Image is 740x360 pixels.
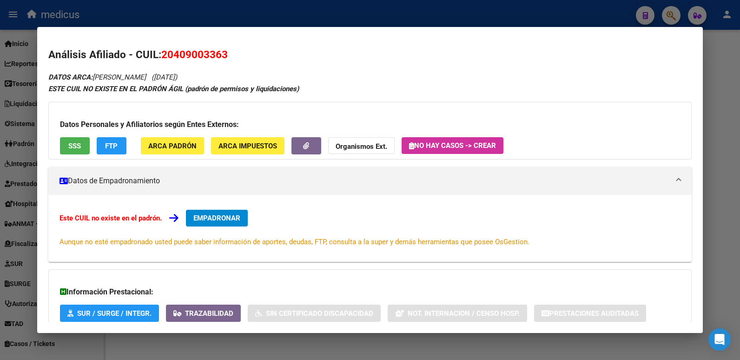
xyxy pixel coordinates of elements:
[48,73,146,81] span: [PERSON_NAME]
[185,309,233,318] span: Trazabilidad
[193,214,240,222] span: EMPADRONAR
[97,137,126,154] button: FTP
[141,137,204,154] button: ARCA Padrón
[218,142,277,150] span: ARCA Impuestos
[152,73,177,81] span: ([DATE])
[328,137,395,154] button: Organismos Ext.
[266,309,373,318] span: Sin Certificado Discapacidad
[708,328,731,351] div: Open Intercom Messenger
[402,137,503,154] button: No hay casos -> Crear
[48,85,299,93] strong: ESTE CUIL NO EXISTE EN EL PADRÓN ÁGIL (padrón de permisos y liquidaciones)
[408,309,520,318] span: Not. Internacion / Censo Hosp.
[48,167,692,195] mat-expansion-panel-header: Datos de Empadronamiento
[148,142,197,150] span: ARCA Padrón
[105,142,118,150] span: FTP
[77,309,152,318] span: SUR / SURGE / INTEGR.
[336,142,387,151] strong: Organismos Ext.
[211,137,284,154] button: ARCA Impuestos
[161,48,228,60] span: 20409003363
[48,195,692,262] div: Datos de Empadronamiento
[549,309,639,318] span: Prestaciones Auditadas
[409,141,496,150] span: No hay casos -> Crear
[248,305,381,322] button: Sin Certificado Discapacidad
[60,119,681,130] h3: Datos Personales y Afiliatorios según Entes Externos:
[59,238,529,246] span: Aunque no esté empadronado usted puede saber información de aportes, deudas, FTP, consulta a la s...
[534,305,646,322] button: Prestaciones Auditadas
[48,47,692,63] h2: Análisis Afiliado - CUIL:
[388,305,527,322] button: Not. Internacion / Censo Hosp.
[48,73,92,81] strong: DATOS ARCA:
[60,137,90,154] button: SSS
[60,287,681,298] h3: Información Prestacional:
[68,142,81,150] span: SSS
[59,214,162,222] strong: Este CUIL no existe en el padrón.
[60,305,159,322] button: SUR / SURGE / INTEGR.
[186,210,248,227] button: EMPADRONAR
[59,175,670,187] mat-panel-title: Datos de Empadronamiento
[166,305,241,322] button: Trazabilidad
